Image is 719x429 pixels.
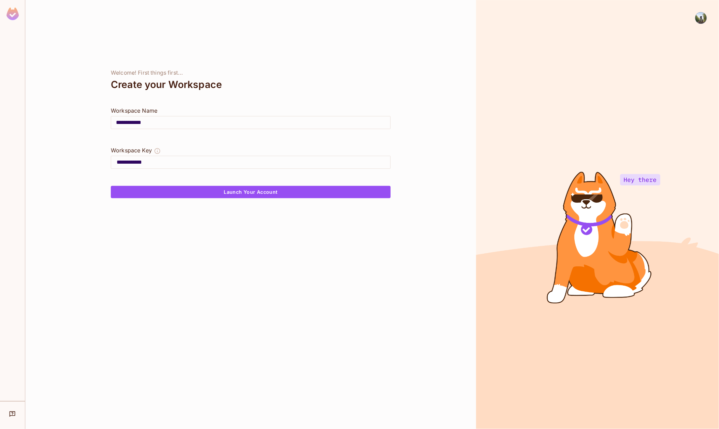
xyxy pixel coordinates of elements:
button: The Workspace Key is unique, and serves as the identifier of your workspace. [154,146,161,156]
img: Natapong Intarasuk [695,12,707,24]
div: Workspace Key [111,146,152,154]
button: Launch Your Account [111,186,391,198]
div: Welcome! First things first... [111,70,391,76]
div: Workspace Name [111,106,391,115]
div: Help & Updates [5,407,20,421]
img: SReyMgAAAABJRU5ErkJggg== [6,8,19,20]
div: Create your Workspace [111,76,391,93]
